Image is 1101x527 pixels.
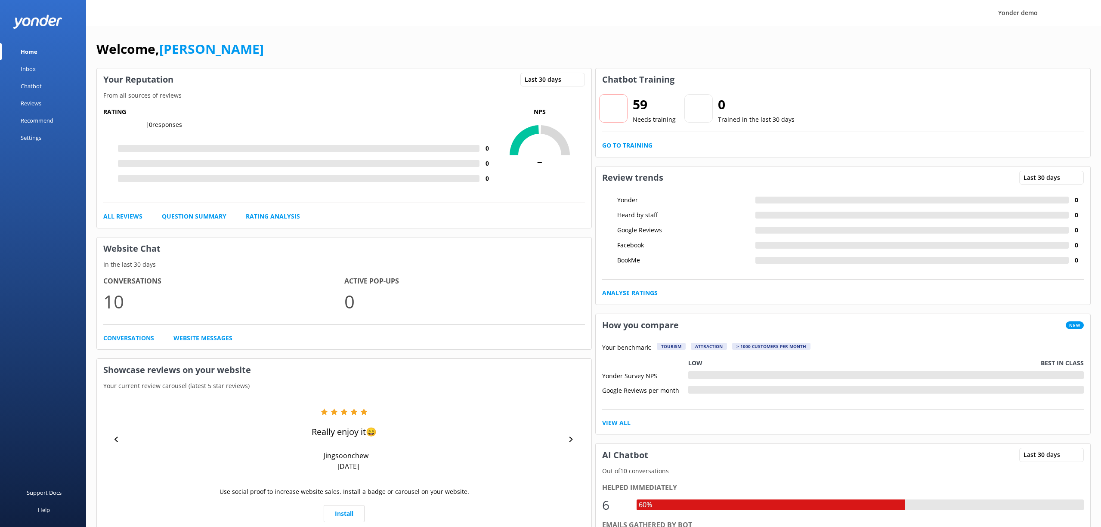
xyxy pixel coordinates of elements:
span: Yonder demo [998,9,1038,17]
p: Really enjoy it😄 [312,426,377,438]
a: Conversations [103,333,154,343]
div: Google Reviews [615,225,693,235]
h4: 0 [479,144,495,153]
h4: Conversations [103,276,344,287]
div: Yonder Survey NPS [602,371,688,379]
h5: Rating [103,107,495,117]
p: Needs training [633,115,676,124]
h4: 0 [479,174,495,183]
h4: Active Pop-ups [344,276,585,287]
p: Trained in the last 30 days [718,115,795,124]
div: Home [21,43,37,60]
div: Google Reviews per month [602,386,688,394]
p: In the last 30 days [97,260,591,269]
span: Last 30 days [1024,450,1065,459]
h4: 0 [479,159,495,168]
div: BookMe [615,256,693,265]
div: 60% [637,499,654,511]
h3: Your Reputation [97,68,180,91]
p: Your benchmark: [602,343,652,353]
div: Tourism [657,343,686,350]
div: > 1000 customers per month [732,343,810,350]
p: Jingsoonchew [319,451,368,460]
span: Last 30 days [525,75,566,84]
p: Low [688,358,702,368]
h4: 0 [1069,225,1084,235]
span: New [1066,321,1084,329]
a: All Reviews [103,212,142,221]
p: Use social proof to increase website sales. Install a badge or carousel on your website. [220,487,469,496]
h3: Showcase reviews on your website [97,359,591,381]
p: NPS [495,107,585,117]
h2: 59 [633,94,676,115]
a: Go to Training [602,141,653,150]
div: Recommend [21,112,53,129]
div: Yonder [615,195,693,205]
span: Last 30 days [1024,173,1065,182]
h4: 0 [1069,256,1084,265]
div: 6 [602,495,628,515]
h2: 0 [718,94,795,115]
p: Your current review carousel (latest 5 star reviews) [97,381,591,391]
div: Support Docs [27,484,62,501]
span: - [495,149,585,171]
div: Inbox [21,60,36,77]
img: yonder-white-logo.png [13,15,62,29]
a: Website Messages [173,333,232,343]
p: Out of 10 conversations [596,466,1090,476]
div: Helped immediately [602,482,1084,493]
a: Install [324,505,365,522]
h4: 0 [1069,210,1084,220]
p: Best in class [1041,358,1084,368]
h1: Welcome, [96,39,264,59]
p: 0 [344,287,585,316]
h4: 0 [1069,240,1084,250]
a: Analyse Ratings [602,288,658,298]
div: Attraction [691,343,727,350]
h3: Review trends [596,166,670,189]
p: 10 [103,287,344,316]
a: Question Summary [162,212,226,221]
a: Rating Analysis [246,212,300,221]
h3: Chatbot Training [596,68,681,91]
h3: Website Chat [97,237,591,260]
div: Reviews [21,95,41,112]
h3: How you compare [596,314,685,336]
h4: 0 [1069,195,1084,205]
div: Heard by staff [615,210,693,220]
h3: AI Chatbot [596,444,655,466]
a: View All [602,418,631,428]
a: [PERSON_NAME] [159,40,264,58]
p: From all sources of reviews [97,91,591,100]
div: Chatbot [21,77,42,95]
p: | 0 responses [145,120,182,129]
div: Help [38,501,50,518]
div: Facebook [615,240,693,250]
div: Settings [21,129,41,146]
p: [DATE] [337,462,359,471]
